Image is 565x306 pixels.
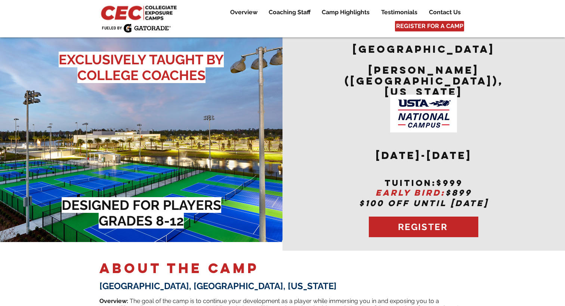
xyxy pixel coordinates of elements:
span: REGISTER [398,221,448,232]
nav: Site [219,8,466,17]
p: Overview [226,8,261,17]
span: [PERSON_NAME] [368,64,479,76]
a: Overview [225,8,263,17]
img: Fueled by Gatorade.png [102,24,171,33]
span: DESIGNED FOR PLAYERS [62,197,221,213]
span: tuition:$999 [385,178,463,188]
span: EXCLUSIVELY TAUGHT BY COLLEGE COACHES [59,52,224,83]
p: Testimonials [377,8,421,17]
span: [DATE]-[DATE] [376,149,472,162]
span: Overview: [99,297,128,305]
img: CEC Logo Primary_edited.jpg [99,4,180,21]
span: REGISTER FOR A CAMP [396,22,463,30]
span: $100 OFF UNTIL [DATE] [359,198,488,208]
img: USTA Campus image_edited.jpg [390,95,457,132]
span: GRADES 8-12 [99,213,184,229]
p: Coaching Staff [265,8,314,17]
a: REGISTER [369,217,478,237]
a: Coaching Staff [263,8,316,17]
a: REGISTER FOR A CAMP [395,21,464,31]
a: Testimonials [376,8,423,17]
p: Camp Highlights [318,8,373,17]
span: $899 [445,187,472,198]
span: ([GEOGRAPHIC_DATA]), [US_STATE] [345,74,503,98]
span: [GEOGRAPHIC_DATA], [GEOGRAPHIC_DATA], [US_STATE] [99,281,337,291]
a: Camp Highlights [316,8,375,17]
p: Contact Us [425,8,464,17]
span: [GEOGRAPHIC_DATA] [353,43,495,55]
span: EARLY BIRD: [376,187,445,198]
a: Contact Us [423,8,466,17]
span: ABOUT THE CAMP [99,260,259,277]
